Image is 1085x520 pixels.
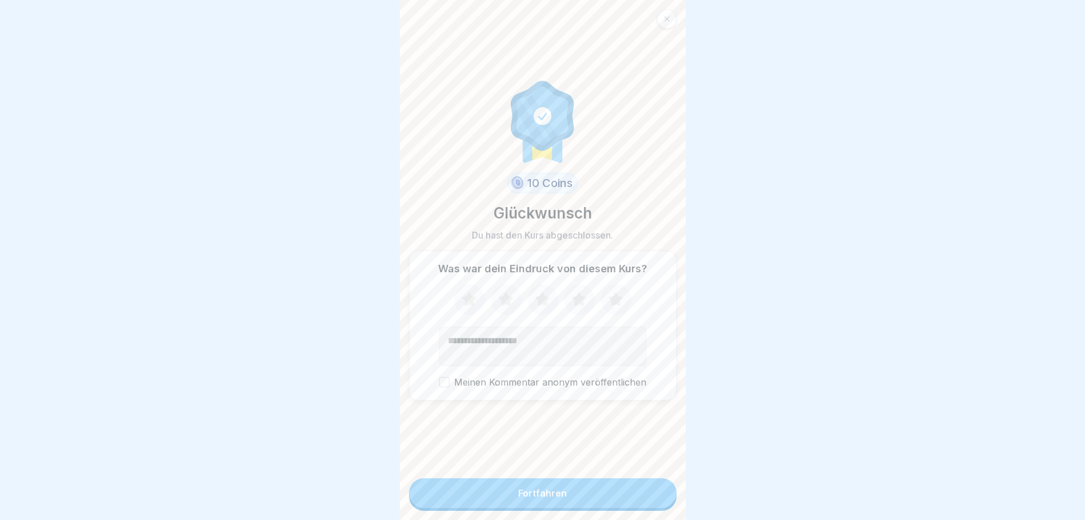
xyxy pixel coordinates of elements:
[439,377,450,387] button: Meinen Kommentar anonym veröffentlichen
[409,478,677,508] button: Fortfahren
[439,327,646,366] textarea: Kommentar (optional)
[472,229,613,241] p: Du hast den Kurs abgeschlossen.
[509,174,526,192] img: coin.svg
[507,173,578,193] div: 10 Coins
[518,488,567,498] div: Fortfahren
[439,377,646,388] label: Meinen Kommentar anonym veröffentlichen
[438,263,647,275] p: Was war dein Eindruck von diesem Kurs?
[504,78,581,164] img: completion.svg
[494,203,592,224] p: Glückwunsch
